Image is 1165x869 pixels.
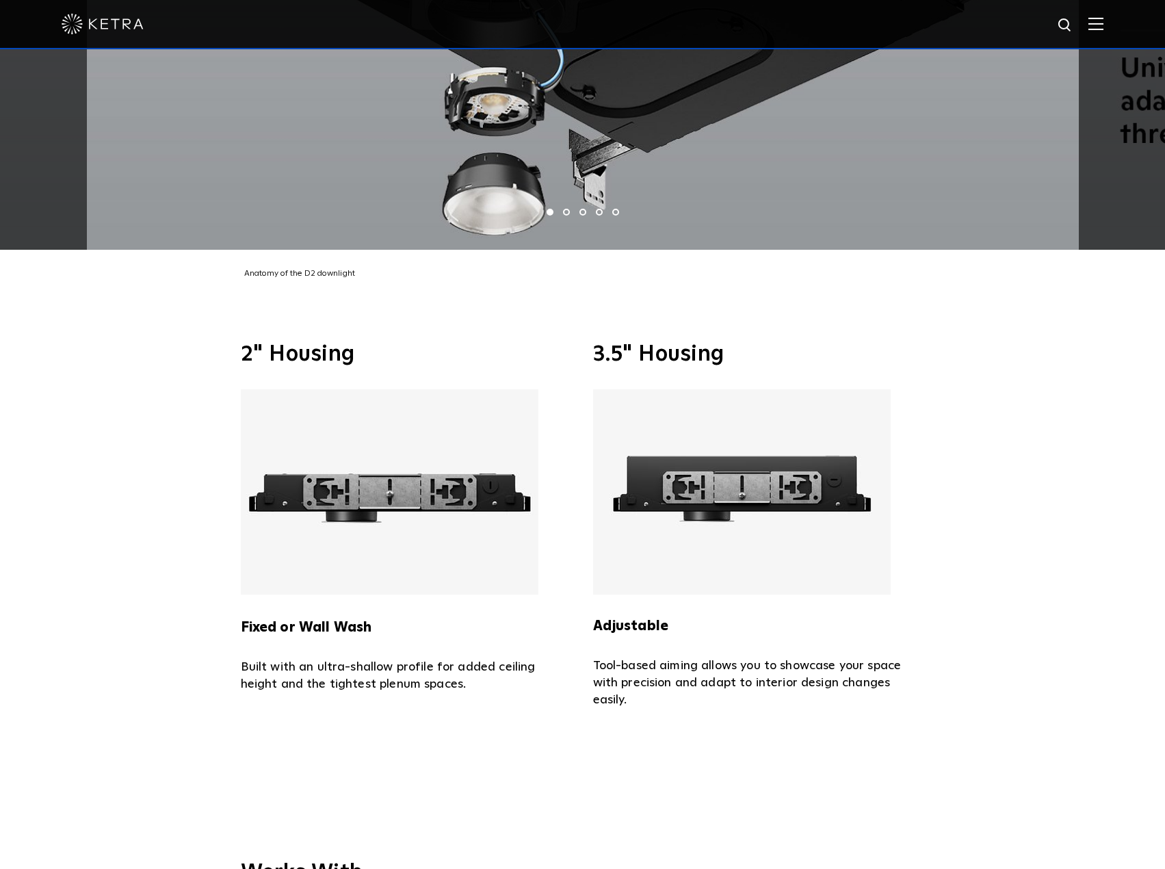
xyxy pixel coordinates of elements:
[231,267,942,282] div: Anatomy of the D2 downlight
[62,14,144,34] img: ketra-logo-2019-white
[593,343,925,365] h3: 3.5" Housing
[241,343,573,365] h3: 2" Housing
[1057,17,1074,34] img: search icon
[593,658,925,709] p: Tool-based aiming allows you to showcase your space with precision and adapt to interior design c...
[593,619,669,633] strong: Adjustable
[593,389,891,595] img: Ketra 3.5" Adjustable Housing with an ultra slim profile
[241,621,372,634] strong: Fixed or Wall Wash
[241,659,573,693] p: Built with an ultra-shallow profile for added ceiling height and the tightest plenum spaces.
[1088,17,1103,30] img: Hamburger%20Nav.svg
[241,389,538,595] img: Ketra 2" Fixed or Wall Wash Housing with an ultra slim profile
